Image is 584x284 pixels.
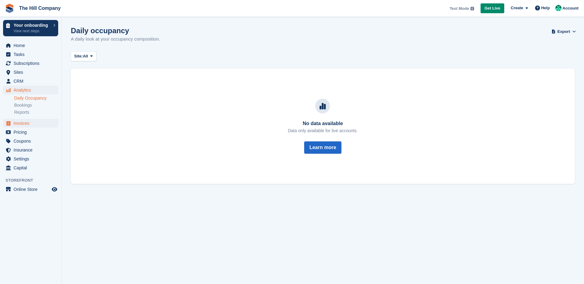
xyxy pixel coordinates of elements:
span: All [83,53,88,59]
img: stora-icon-8386f47178a22dfd0bd8f6a31ec36ba5ce8667c1dd55bd0f319d3a0aa187defe.svg [5,4,14,13]
h3: No data available [288,121,358,126]
span: Help [541,5,550,11]
span: Insurance [14,146,50,154]
a: Reports [14,109,58,115]
h1: Daily occupancy [71,26,160,35]
a: menu [3,41,58,50]
a: menu [3,50,58,59]
a: Daily Occupancy [14,95,58,101]
a: Get Live [481,3,504,14]
button: Site: All [71,51,96,61]
a: menu [3,137,58,145]
span: Pricing [14,128,50,136]
span: Home [14,41,50,50]
span: Get Live [485,5,500,11]
a: menu [3,164,58,172]
span: Settings [14,155,50,163]
p: Your onboarding [14,23,50,27]
a: menu [3,68,58,77]
span: Site: [74,53,83,59]
span: Online Store [14,185,50,194]
span: Invoices [14,119,50,128]
a: menu [3,128,58,136]
a: menu [3,185,58,194]
p: A daily look at your occupancy composition. [71,36,160,43]
img: icon-info-grey-7440780725fd019a000dd9b08b2336e03edf1995a4989e88bcd33f0948082b44.svg [470,7,474,10]
span: Coupons [14,137,50,145]
a: menu [3,59,58,68]
a: menu [3,119,58,128]
span: Create [511,5,523,11]
span: Export [558,29,570,35]
button: Export [553,26,575,37]
button: Learn more [304,141,341,154]
a: The Hill Company [17,3,63,13]
span: Test Mode [449,6,469,12]
span: Account [562,5,578,11]
p: Data only available for live accounts. [288,128,358,134]
a: menu [3,86,58,94]
a: Bookings [14,102,58,108]
span: Analytics [14,86,50,94]
span: Sites [14,68,50,77]
span: Tasks [14,50,50,59]
a: menu [3,155,58,163]
a: Preview store [51,186,58,193]
span: CRM [14,77,50,85]
span: Storefront [6,177,61,183]
a: Your onboarding View next steps [3,20,58,36]
p: View next steps [14,28,50,34]
span: Capital [14,164,50,172]
a: menu [3,77,58,85]
img: Bradley Hill [555,5,562,11]
a: menu [3,146,58,154]
span: Subscriptions [14,59,50,68]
